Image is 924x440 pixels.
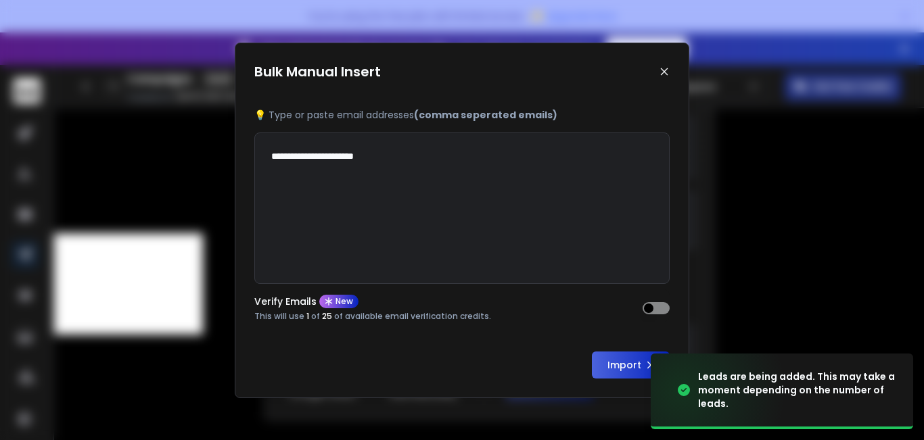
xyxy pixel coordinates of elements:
button: Import [592,351,670,378]
b: (comma seperated emails) [414,108,557,122]
p: 💡 Type or paste email addresses [254,108,670,122]
h1: Bulk Manual Insert [254,62,381,81]
p: This will use of of available email verification credits. [254,311,491,322]
span: 1 [306,310,309,322]
p: Verify Emails [254,297,317,306]
span: 25 [322,310,332,322]
img: image [651,350,786,431]
div: Leads are being added. This may take a moment depending on the number of leads. [698,370,897,410]
div: New [319,295,359,308]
